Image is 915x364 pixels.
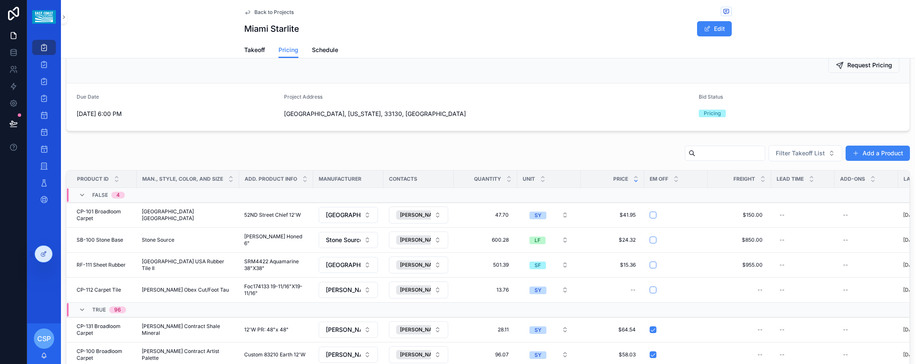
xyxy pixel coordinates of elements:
span: Filter Takeoff List [776,149,825,157]
button: Select Button [523,347,575,362]
button: Select Button [319,347,378,363]
span: $850.00 [716,237,763,243]
div: SY [535,326,541,334]
span: [GEOGRAPHIC_DATA] [GEOGRAPHIC_DATA] [142,208,234,222]
div: -- [780,287,785,293]
span: Quantity [474,176,501,182]
span: Manufacturer [319,176,361,182]
div: 4 [116,192,120,199]
button: Select Button [319,207,378,223]
span: [PERSON_NAME] [400,351,442,358]
button: Add a Product [846,146,910,161]
span: [PERSON_NAME] [400,237,442,243]
button: Select Button [389,232,448,248]
span: $24.32 [589,237,636,243]
span: CP-131 Broadloom Carpet [77,323,132,336]
span: 28.11 [462,326,509,333]
span: [DATE] 6:00 PM [77,110,277,118]
span: [PERSON_NAME] [400,287,442,293]
div: -- [780,262,785,268]
div: SY [535,351,541,359]
span: Man., Style, Color, and Size [142,176,223,182]
span: 52ND Street Chief 12'W [244,212,301,218]
span: Pricing [278,46,298,54]
button: Select Button [523,322,575,337]
div: SY [535,287,541,294]
span: [PERSON_NAME] Contract Artist Palette [142,348,234,361]
span: 13.76 [462,287,509,293]
button: Unselect 361 [396,210,454,220]
button: Select Button [389,207,448,223]
span: $150.00 [716,212,763,218]
span: Price [613,176,628,182]
span: Stone Source [142,237,174,243]
button: Select Button [389,281,448,298]
div: -- [780,326,785,333]
div: -- [758,351,763,358]
span: $955.00 [716,262,763,268]
span: Schedule [312,46,338,54]
div: Pricing [704,110,721,117]
span: [PERSON_NAME] Honed 6" [244,233,308,247]
img: App logo [32,10,55,24]
div: SY [535,212,541,219]
span: CP-101 Broadloom Carpet [77,208,132,222]
span: Freight [733,176,755,182]
span: CP-100 Broadloom Carpet [77,348,132,361]
span: [PERSON_NAME] Obex Cut/Foot Tau [142,287,229,293]
div: -- [843,212,848,218]
span: Foc174133 19-11/16"X19-11/16" [244,283,308,297]
span: Em Off [650,176,668,182]
button: Select Button [523,207,575,223]
div: SF [535,262,541,269]
span: SRM4422 Aquamarine 38"X38" [244,258,308,272]
div: -- [843,262,848,268]
button: Select Button [523,257,575,273]
span: [GEOGRAPHIC_DATA] USA Rubber Tile II [142,258,234,272]
span: 600.28 [462,237,509,243]
span: Request Pricing [847,61,892,69]
span: Back to Projects [254,9,294,16]
button: Select Button [769,145,842,161]
span: CP-112 Carpet Tile [77,287,121,293]
button: Select Button [523,232,575,248]
a: Schedule [312,42,338,59]
button: Select Button [389,346,448,363]
div: 96 [114,306,121,313]
button: Select Button [319,232,378,248]
div: -- [758,287,763,293]
div: -- [843,326,848,333]
span: [PERSON_NAME] [400,326,442,333]
button: Edit [697,21,732,36]
span: [PERSON_NAME] Contract Shale Mineral [142,323,234,336]
button: Select Button [389,321,448,338]
span: [PERSON_NAME] [400,262,442,268]
div: -- [843,237,848,243]
span: Custom 83210 Earth 12'W [244,351,306,358]
span: RF-111 Sheet Rubber [77,262,126,268]
span: TRUE [92,306,106,313]
span: Add-ons [840,176,865,182]
a: Pricing [278,42,298,58]
button: Unselect 361 [396,260,454,270]
button: Select Button [319,257,378,273]
span: [GEOGRAPHIC_DATA] [GEOGRAPHIC_DATA] [326,261,361,269]
span: $58.03 [589,351,636,358]
span: Due Date [77,94,99,100]
div: -- [843,351,848,358]
span: Add. Product Info [245,176,297,182]
button: Select Button [523,282,575,298]
div: -- [780,212,785,218]
a: Takeoff [244,42,265,59]
span: Stone Source [326,236,361,244]
div: scrollable content [27,34,61,218]
span: 47.70 [462,212,509,218]
span: Lead Time [777,176,804,182]
span: Product ID [77,176,109,182]
span: Project Address [284,94,322,100]
span: [PERSON_NAME] [400,212,442,218]
span: Takeoff [244,46,265,54]
span: CSP [37,334,51,344]
span: FALSE [92,192,108,199]
button: Unselect 342 [396,235,454,245]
